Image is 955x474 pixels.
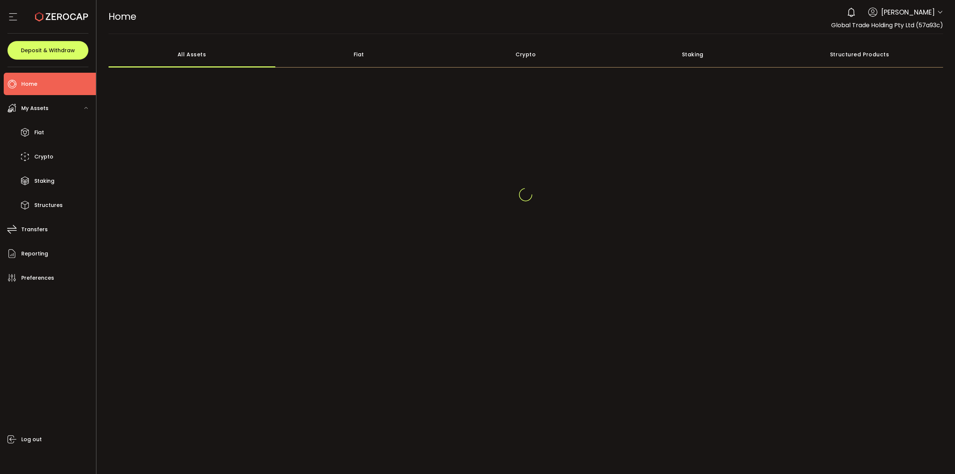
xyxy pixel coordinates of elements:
div: Staking [609,41,776,68]
span: Deposit & Withdraw [21,48,75,53]
span: Home [109,10,136,23]
div: Crypto [442,41,610,68]
div: Structured Products [776,41,943,68]
span: Reporting [21,248,48,259]
button: Deposit & Withdraw [7,41,88,60]
span: My Assets [21,103,48,114]
span: Global Trade Holding Pty Ltd (57a93c) [831,21,943,29]
span: Preferences [21,273,54,283]
div: Fiat [275,41,442,68]
span: Log out [21,434,42,445]
span: Home [21,79,37,90]
span: Crypto [34,151,53,162]
span: Transfers [21,224,48,235]
div: All Assets [109,41,276,68]
span: Fiat [34,127,44,138]
span: Staking [34,176,54,186]
span: [PERSON_NAME] [881,7,935,17]
span: Structures [34,200,63,211]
